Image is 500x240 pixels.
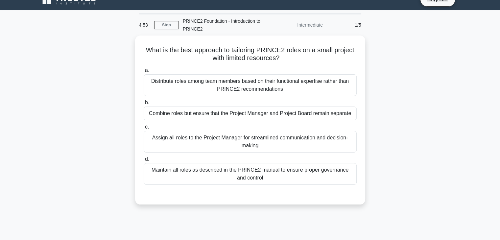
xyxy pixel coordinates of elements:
[144,163,357,185] div: Maintain all roles as described in the PRINCE2 manual to ensure proper governance and control
[269,18,327,32] div: Intermediate
[145,156,149,162] span: d.
[143,46,357,62] h5: What is the best approach to tailoring PRINCE2 roles on a small project with limited resources?
[135,18,154,32] div: 4:53
[145,124,149,130] span: c.
[144,74,357,96] div: Distribute roles among team members based on their functional expertise rather than PRINCE2 recom...
[179,14,269,36] div: PRINCE2 Foundation - Introduction to PRINCE2
[144,131,357,153] div: Assign all roles to the Project Manager for streamlined communication and decision-making
[144,107,357,120] div: Combine roles but ensure that the Project Manager and Project Board remain separate
[154,21,179,29] a: Stop
[145,100,149,105] span: b.
[327,18,365,32] div: 1/5
[145,67,149,73] span: a.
